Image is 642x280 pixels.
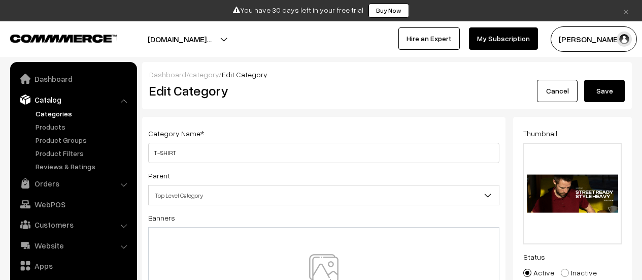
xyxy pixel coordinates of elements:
[149,83,502,99] h2: Edit Category
[584,80,625,102] button: Save
[189,70,219,79] a: category
[33,108,133,119] a: Categories
[148,170,170,181] label: Parent
[619,5,633,17] a: ×
[13,195,133,213] a: WebPOS
[13,236,133,255] a: Website
[10,35,117,42] img: COMMMERCE
[149,69,625,80] div: / /
[149,70,186,79] a: Dashboard
[148,212,175,223] label: Banners
[523,128,557,139] label: Thumbnail
[112,26,247,52] button: [DOMAIN_NAME]…
[561,267,597,278] label: Inactive
[523,252,545,262] label: Status
[617,32,632,47] img: user
[398,27,460,50] a: Hire an Expert
[13,90,133,109] a: Catalog
[469,27,538,50] a: My Subscription
[149,186,499,204] span: Top Level Category
[148,185,499,205] span: Top Level Category
[13,70,133,88] a: Dashboard
[148,128,204,139] label: Category Name
[222,70,267,79] span: Edit Category
[33,121,133,132] a: Products
[523,267,554,278] label: Active
[33,161,133,172] a: Reviews & Ratings
[148,143,499,163] input: Category Name
[551,26,637,52] button: [PERSON_NAME]
[4,4,638,18] div: You have 30 days left in your free trial
[13,215,133,234] a: Customers
[33,148,133,159] a: Product Filters
[13,174,133,193] a: Orders
[10,32,99,44] a: COMMMERCE
[13,257,133,275] a: Apps
[368,4,409,18] a: Buy Now
[33,135,133,145] a: Product Groups
[537,80,578,102] a: Cancel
